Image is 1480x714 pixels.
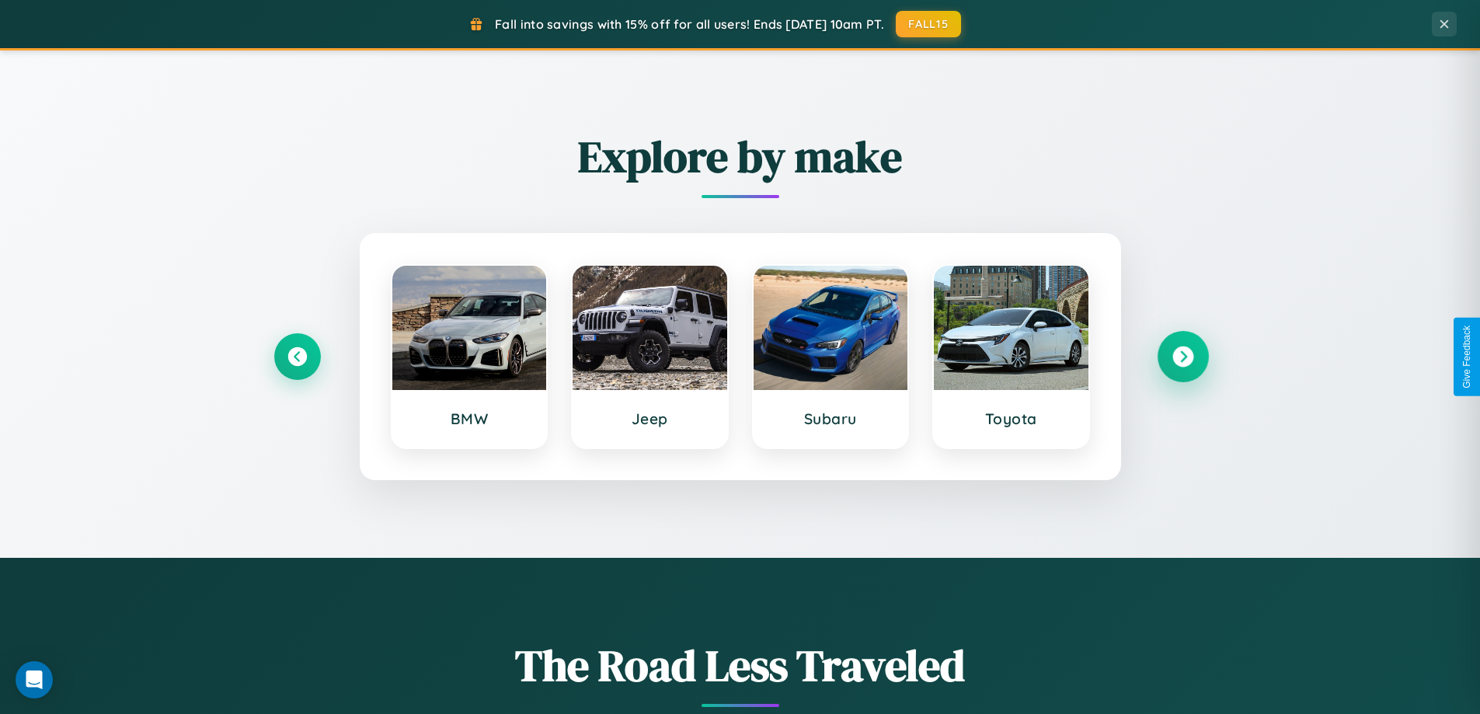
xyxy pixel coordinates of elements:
button: FALL15 [896,11,961,37]
h3: Jeep [588,409,712,428]
div: Give Feedback [1461,326,1472,388]
span: Fall into savings with 15% off for all users! Ends [DATE] 10am PT. [495,16,884,32]
h3: BMW [408,409,531,428]
h2: Explore by make [274,127,1207,186]
div: Open Intercom Messenger [16,661,53,698]
h1: The Road Less Traveled [274,636,1207,695]
h3: Toyota [949,409,1073,428]
h3: Subaru [769,409,893,428]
